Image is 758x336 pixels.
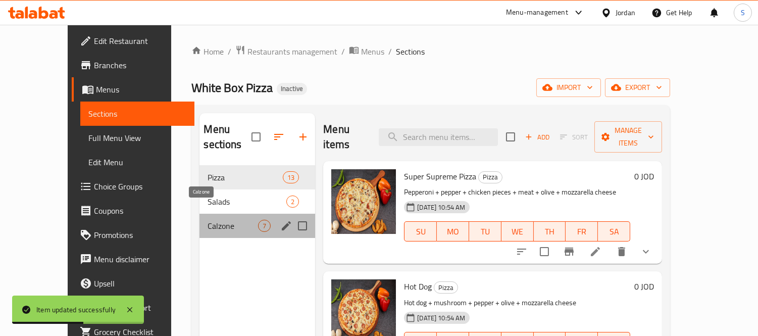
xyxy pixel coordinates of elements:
[208,196,286,208] span: Salads
[605,78,670,97] button: export
[521,129,553,145] button: Add
[199,165,315,189] div: Pizza13
[72,247,194,271] a: Menu disclaimer
[536,78,601,97] button: import
[191,45,670,58] nav: breadcrumb
[500,126,521,148] span: Select section
[634,169,654,183] h6: 0 JOD
[557,239,581,264] button: Branch-specific-item
[191,76,273,99] span: White Box Pizza
[191,45,224,58] a: Home
[94,59,186,71] span: Branches
[524,131,551,143] span: Add
[501,221,534,242] button: WE
[409,224,433,239] span: SU
[616,7,635,18] div: Jordan
[80,150,194,174] a: Edit Menu
[396,45,425,58] span: Sections
[479,171,502,183] span: Pizza
[602,124,654,150] span: Manage items
[94,205,186,217] span: Coupons
[245,126,267,148] span: Select all sections
[208,171,283,183] span: Pizza
[589,246,601,258] a: Edit menu item
[199,161,315,242] nav: Menu sections
[634,279,654,294] h6: 0 JOD
[566,221,598,242] button: FR
[413,203,469,212] span: [DATE] 10:54 AM
[404,221,437,242] button: SU
[469,221,501,242] button: TU
[199,189,315,214] div: Salads2
[291,125,315,149] button: Add section
[553,129,594,145] span: Select section first
[610,239,634,264] button: delete
[277,84,307,93] span: Inactive
[570,224,594,239] span: FR
[598,221,630,242] button: SA
[331,169,396,234] img: Super Supreme Pizza
[538,224,562,239] span: TH
[96,83,186,95] span: Menus
[72,271,194,296] a: Upsell
[534,241,555,262] span: Select to update
[544,81,593,94] span: import
[72,53,194,77] a: Branches
[72,29,194,53] a: Edit Restaurant
[640,246,652,258] svg: Show Choices
[208,220,258,232] span: Calzone
[404,186,630,199] p: Pepperoni + pepper + chicken pieces + meat + olive + mozzarella cheese
[506,224,530,239] span: WE
[204,122,251,152] h2: Menu sections
[72,223,194,247] a: Promotions
[94,253,186,265] span: Menu disclaimer
[323,122,367,152] h2: Menu items
[80,102,194,126] a: Sections
[279,218,294,233] button: edit
[94,277,186,290] span: Upsell
[741,7,745,18] span: S
[361,45,384,58] span: Menus
[267,125,291,149] span: Sort sections
[287,197,298,207] span: 2
[72,199,194,223] a: Coupons
[283,173,298,182] span: 13
[473,224,497,239] span: TU
[247,45,337,58] span: Restaurants management
[521,129,553,145] span: Add item
[88,156,186,168] span: Edit Menu
[441,224,465,239] span: MO
[388,45,392,58] li: /
[228,45,231,58] li: /
[506,7,568,19] div: Menu-management
[341,45,345,58] li: /
[404,297,630,309] p: Hot dog + mushroom + pepper + olive + mozzarella cheese
[434,282,458,294] span: Pizza
[277,83,307,95] div: Inactive
[349,45,384,58] a: Menus
[88,132,186,144] span: Full Menu View
[534,221,566,242] button: TH
[510,239,534,264] button: sort-choices
[634,239,658,264] button: show more
[404,279,432,294] span: Hot Dog
[602,224,626,239] span: SA
[413,313,469,323] span: [DATE] 10:54 AM
[72,174,194,199] a: Choice Groups
[404,169,476,184] span: Super Supreme Pizza
[88,108,186,120] span: Sections
[379,128,498,146] input: search
[94,180,186,193] span: Choice Groups
[72,77,194,102] a: Menus
[259,221,270,231] span: 7
[80,126,194,150] a: Full Menu View
[594,121,662,153] button: Manage items
[437,221,469,242] button: MO
[199,214,315,238] div: Calzone7edit
[36,304,116,315] div: Item updated successfully
[613,81,662,94] span: export
[434,281,458,294] div: Pizza
[283,171,299,183] div: items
